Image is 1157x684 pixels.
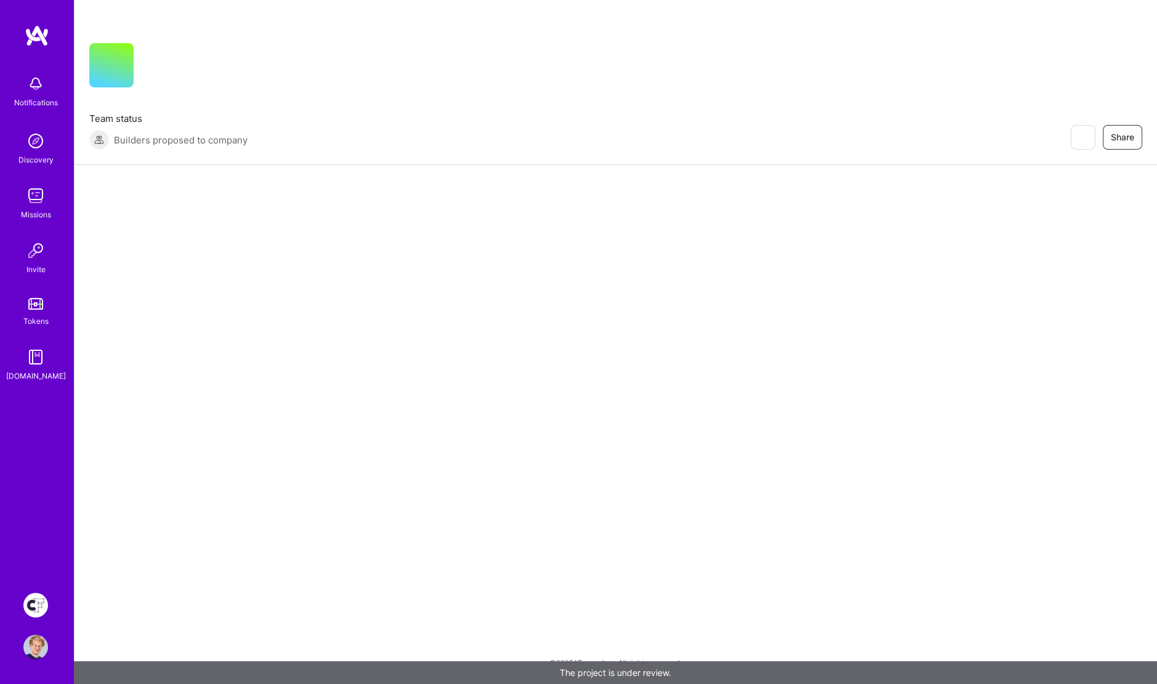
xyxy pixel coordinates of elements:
img: logo [25,25,49,47]
img: bell [23,71,48,96]
a: User Avatar [20,635,51,659]
img: Creative Fabrica Project Team [23,593,48,618]
div: Notifications [14,96,58,109]
img: teamwork [23,183,48,208]
img: Builders proposed to company [89,130,109,150]
span: Builders proposed to company [114,134,248,147]
img: tokens [28,298,43,310]
i: icon CompanyGray [148,63,158,73]
div: The project is under review. [74,661,1157,684]
a: Creative Fabrica Project Team [20,593,51,618]
span: Team status [89,112,248,125]
img: User Avatar [23,635,48,659]
img: discovery [23,129,48,153]
div: Tokens [23,315,49,328]
img: Invite [23,238,48,263]
span: Share [1111,131,1134,143]
div: [DOMAIN_NAME] [6,369,66,382]
img: guide book [23,345,48,369]
div: Discovery [18,153,54,166]
div: Missions [21,208,51,221]
div: Invite [26,263,46,276]
button: Share [1103,125,1142,150]
i: icon EyeClosed [1078,132,1087,142]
